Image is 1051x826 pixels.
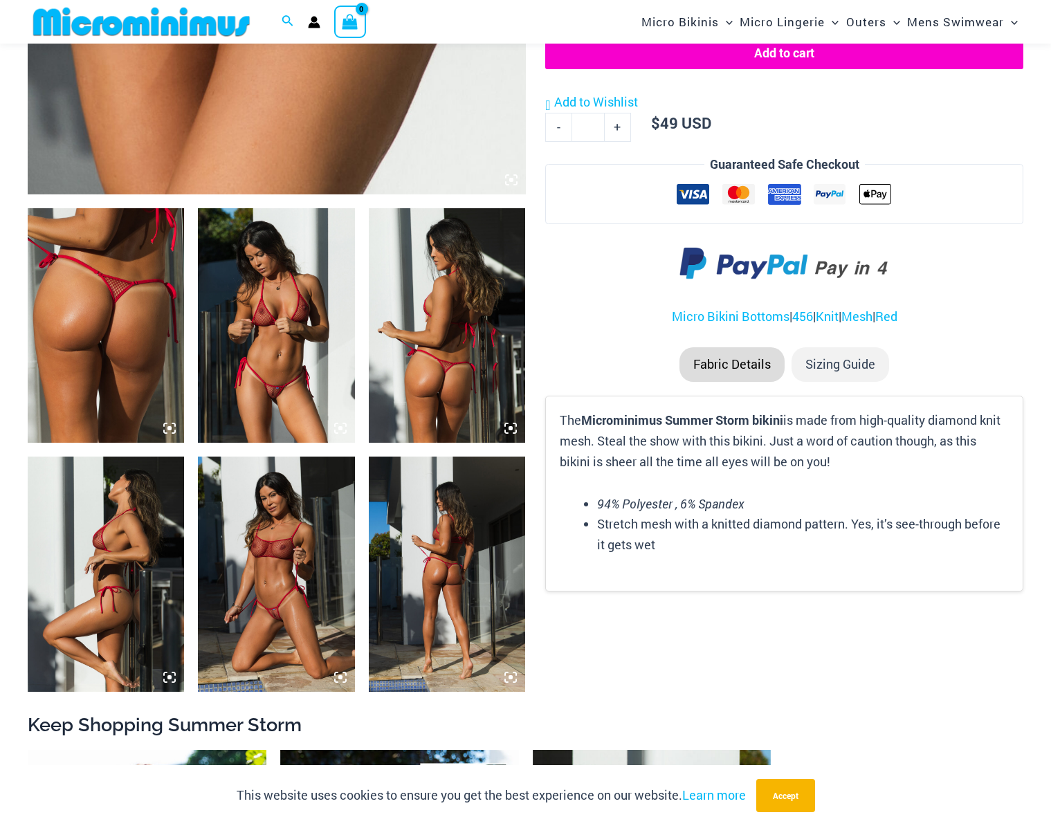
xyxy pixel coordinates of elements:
[572,113,604,142] input: Product quantity
[545,113,572,142] a: -
[792,308,813,324] a: 456
[904,4,1021,39] a: Mens SwimwearMenu ToggleMenu Toggle
[545,92,637,113] a: Add to Wishlist
[756,779,815,812] button: Accept
[28,6,255,37] img: MM SHOP LOGO FLAT
[719,4,733,39] span: Menu Toggle
[28,208,184,443] img: Summer Storm Red 456 Micro
[682,787,746,803] a: Learn more
[792,347,889,382] li: Sizing Guide
[545,36,1023,69] button: Add to cart
[308,16,320,28] a: Account icon link
[651,113,711,133] bdi: 49 USD
[237,785,746,806] p: This website uses cookies to ensure you get the best experience on our website.
[740,4,825,39] span: Micro Lingerie
[841,308,872,324] a: Mesh
[875,308,897,324] a: Red
[846,4,886,39] span: Outers
[736,4,842,39] a: Micro LingerieMenu ToggleMenu Toggle
[28,713,1023,737] h2: Keep Shopping Summer Storm
[886,4,900,39] span: Menu Toggle
[369,457,525,692] img: Summer Storm Red 332 Crop Top 456 Micro
[581,412,783,428] b: Microminimus Summer Storm bikini
[554,93,638,110] span: Add to Wishlist
[1004,4,1018,39] span: Menu Toggle
[651,113,660,133] span: $
[816,308,839,324] a: Knit
[679,347,785,382] li: Fabric Details
[641,4,719,39] span: Micro Bikinis
[704,154,865,175] legend: Guaranteed Safe Checkout
[825,4,839,39] span: Menu Toggle
[843,4,904,39] a: OutersMenu ToggleMenu Toggle
[672,308,789,324] a: Micro Bikini Bottoms
[597,495,744,512] em: 94% Polyester , 6% Spandex
[907,4,1004,39] span: Mens Swimwear
[198,208,354,443] img: Summer Storm Red 312 Tri Top 456 Micro
[638,4,736,39] a: Micro BikinisMenu ToggleMenu Toggle
[198,457,354,692] img: Summer Storm Red 332 Crop Top 456 Micro
[545,306,1023,327] p: | | | |
[369,208,525,443] img: Summer Storm Red 312 Tri Top 456 Micro
[560,410,1009,472] p: The is made from high-quality diamond knit mesh. Steal the show with this bikini. Just a word of ...
[334,6,366,37] a: View Shopping Cart, empty
[282,13,294,31] a: Search icon link
[28,457,184,692] img: Summer Storm Red 312 Tri Top 456 Micro
[597,514,1009,555] li: Stretch mesh with a knitted diamond pattern. Yes, it’s see-through before it gets wet
[636,2,1023,42] nav: Site Navigation
[605,113,631,142] a: +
